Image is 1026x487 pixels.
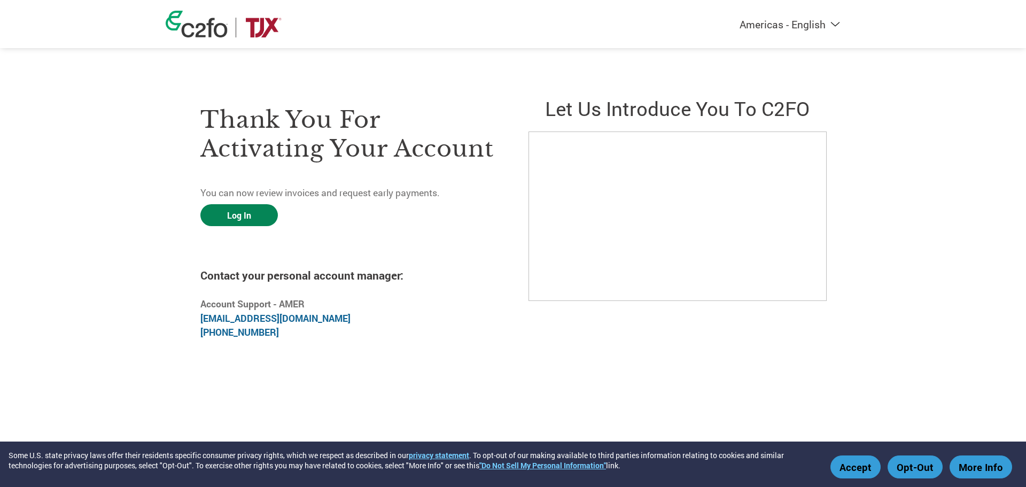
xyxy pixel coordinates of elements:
[200,105,498,163] h3: Thank you for activating your account
[166,11,228,37] img: c2fo logo
[200,298,305,310] b: Account Support - AMER
[200,204,278,226] a: Log In
[244,18,283,37] img: TJX
[528,95,826,121] h2: Let us introduce you to C2FO
[830,455,881,478] button: Accept
[200,186,498,200] p: You can now review invoices and request early payments.
[409,450,469,460] a: privacy statement
[9,450,825,470] div: Some U.S. state privacy laws offer their residents specific consumer privacy rights, which we res...
[950,455,1012,478] button: More Info
[200,268,498,283] h4: Contact your personal account manager:
[479,460,606,470] a: "Do Not Sell My Personal Information"
[528,132,827,301] iframe: C2FO Introduction Video
[200,312,351,324] a: [EMAIL_ADDRESS][DOMAIN_NAME]
[200,326,279,338] a: [PHONE_NUMBER]
[888,455,943,478] button: Opt-Out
